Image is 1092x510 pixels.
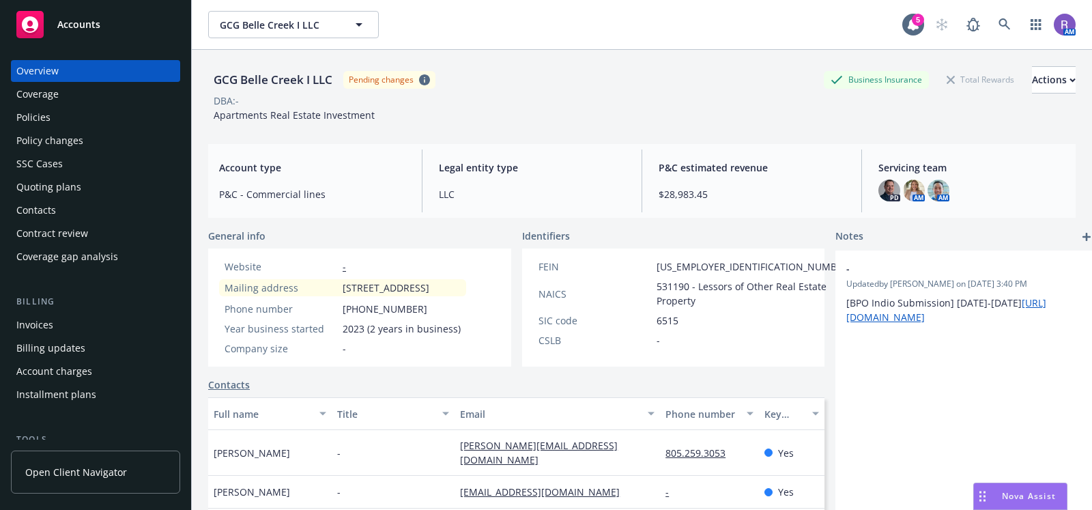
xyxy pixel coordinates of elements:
[225,341,337,356] div: Company size
[1054,14,1076,36] img: photo
[846,278,1084,290] span: Updated by [PERSON_NAME] on [DATE] 3:40 PM
[11,83,180,105] a: Coverage
[960,11,987,38] a: Report a Bug
[16,107,51,128] div: Policies
[538,333,651,348] div: CSLB
[208,378,250,392] a: Contacts
[665,485,680,498] a: -
[439,160,625,175] span: Legal entity type
[16,337,85,359] div: Billing updates
[778,485,794,499] span: Yes
[657,259,852,274] span: [US_EMPLOYER_IDENTIFICATION_NUMBER]
[439,187,625,201] span: LLC
[460,439,618,466] a: [PERSON_NAME][EMAIL_ADDRESS][DOMAIN_NAME]
[460,485,631,498] a: [EMAIL_ADDRESS][DOMAIN_NAME]
[225,302,337,316] div: Phone number
[660,397,758,430] button: Phone number
[878,180,900,201] img: photo
[11,176,180,198] a: Quoting plans
[225,322,337,336] div: Year business started
[16,130,83,152] div: Policy changes
[219,187,405,201] span: P&C - Commercial lines
[1032,67,1076,93] div: Actions
[973,483,1067,510] button: Nova Assist
[16,60,59,82] div: Overview
[538,259,651,274] div: FEIN
[778,446,794,460] span: Yes
[343,302,427,316] span: [PHONE_NUMBER]
[878,160,1065,175] span: Servicing team
[214,446,290,460] span: [PERSON_NAME]
[343,281,429,295] span: [STREET_ADDRESS]
[455,397,660,430] button: Email
[225,259,337,274] div: Website
[824,71,929,88] div: Business Insurance
[337,446,341,460] span: -
[25,465,127,479] span: Open Client Navigator
[214,109,375,122] span: Apartments Real Estate Investment
[11,314,180,336] a: Invoices
[912,14,924,26] div: 5
[928,180,949,201] img: photo
[214,94,239,108] div: DBA: -
[214,407,311,421] div: Full name
[1022,11,1050,38] a: Switch app
[57,19,100,30] span: Accounts
[16,223,88,244] div: Contract review
[343,260,346,273] a: -
[759,397,824,430] button: Key contact
[11,246,180,268] a: Coverage gap analysis
[16,360,92,382] div: Account charges
[974,483,991,509] div: Drag to move
[337,485,341,499] span: -
[1002,490,1056,502] span: Nova Assist
[657,313,678,328] span: 6515
[659,187,845,201] span: $28,983.45
[16,384,96,406] div: Installment plans
[846,296,1084,324] p: [BPO Indio Submission] [DATE]-[DATE]
[219,160,405,175] span: Account type
[1032,66,1076,94] button: Actions
[928,11,955,38] a: Start snowing
[11,337,180,359] a: Billing updates
[538,287,651,301] div: NAICS
[225,281,337,295] div: Mailing address
[16,176,81,198] div: Quoting plans
[343,322,461,336] span: 2023 (2 years in business)
[665,407,738,421] div: Phone number
[220,18,338,32] span: GCG Belle Creek I LLC
[16,153,63,175] div: SSC Cases
[349,74,414,85] div: Pending changes
[11,223,180,244] a: Contract review
[343,71,435,88] span: Pending changes
[208,71,338,89] div: GCG Belle Creek I LLC
[11,295,180,309] div: Billing
[657,279,852,308] span: 531190 - Lessors of Other Real Estate Property
[11,130,180,152] a: Policy changes
[208,11,379,38] button: GCG Belle Creek I LLC
[208,397,332,430] button: Full name
[835,229,863,245] span: Notes
[846,261,1048,276] span: -
[16,246,118,268] div: Coverage gap analysis
[11,199,180,221] a: Contacts
[11,153,180,175] a: SSC Cases
[659,160,845,175] span: P&C estimated revenue
[991,11,1018,38] a: Search
[903,180,925,201] img: photo
[337,407,435,421] div: Title
[343,341,346,356] span: -
[522,229,570,243] span: Identifiers
[460,407,640,421] div: Email
[16,199,56,221] div: Contacts
[332,397,455,430] button: Title
[11,360,180,382] a: Account charges
[11,107,180,128] a: Policies
[11,5,180,44] a: Accounts
[940,71,1021,88] div: Total Rewards
[214,485,290,499] span: [PERSON_NAME]
[16,83,59,105] div: Coverage
[538,313,651,328] div: SIC code
[11,60,180,82] a: Overview
[665,447,736,459] a: 805.259.3053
